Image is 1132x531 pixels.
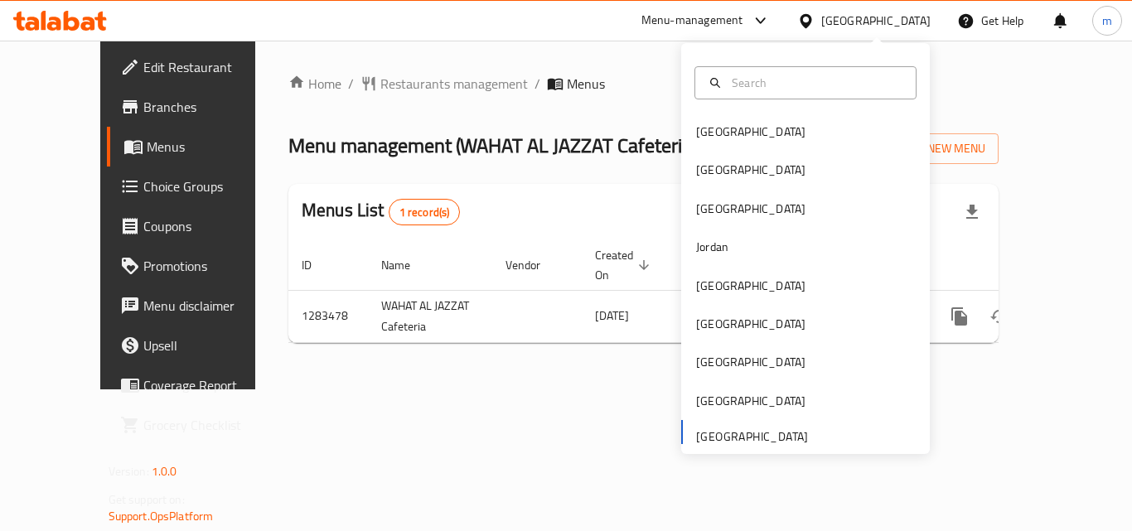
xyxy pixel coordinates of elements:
div: Menu-management [641,11,743,31]
span: Coupons [143,216,276,236]
h2: Menus List [302,198,460,225]
span: Name [381,255,432,275]
span: [DATE] [595,305,629,326]
td: 1283478 [288,290,368,342]
span: Grocery Checklist [143,415,276,435]
div: [GEOGRAPHIC_DATA] [696,353,805,371]
span: ID [302,255,333,275]
div: [GEOGRAPHIC_DATA] [821,12,931,30]
a: Coverage Report [107,365,289,405]
span: Menus [567,74,605,94]
a: Menus [107,127,289,167]
a: Upsell [107,326,289,365]
li: / [535,74,540,94]
nav: breadcrumb [288,74,999,94]
span: Choice Groups [143,176,276,196]
span: Menu management ( WAHAT AL JAZZAT Cafeteria ) [288,127,697,164]
span: Created On [595,245,655,285]
div: [GEOGRAPHIC_DATA] [696,315,805,333]
a: Home [288,74,341,94]
button: Add New Menu [870,133,999,164]
input: Search [725,74,906,92]
span: Coverage Report [143,375,276,395]
div: [GEOGRAPHIC_DATA] [696,277,805,295]
li: / [348,74,354,94]
a: Restaurants management [360,74,528,94]
a: Coupons [107,206,289,246]
span: Vendor [506,255,562,275]
a: Promotions [107,246,289,286]
a: Edit Restaurant [107,47,289,87]
span: Branches [143,97,276,117]
div: Jordan [696,238,728,256]
span: 1.0.0 [152,461,177,482]
span: Edit Restaurant [143,57,276,77]
span: Menus [147,137,276,157]
span: 1 record(s) [389,205,460,220]
div: Export file [952,192,992,232]
div: [GEOGRAPHIC_DATA] [696,123,805,141]
a: Choice Groups [107,167,289,206]
span: Promotions [143,256,276,276]
div: [GEOGRAPHIC_DATA] [696,392,805,410]
a: Support.OpsPlatform [109,505,214,527]
span: Add New Menu [883,138,985,159]
div: Total records count [389,199,461,225]
span: m [1102,12,1112,30]
a: Menu disclaimer [107,286,289,326]
div: [GEOGRAPHIC_DATA] [696,161,805,179]
span: Menu disclaimer [143,296,276,316]
span: Restaurants management [380,74,528,94]
span: Version: [109,461,149,482]
button: Change Status [980,297,1019,336]
span: Get support on: [109,489,185,510]
td: WAHAT AL JAZZAT Cafeteria [368,290,492,342]
a: Grocery Checklist [107,405,289,445]
button: more [940,297,980,336]
a: Branches [107,87,289,127]
div: [GEOGRAPHIC_DATA] [696,200,805,218]
span: Upsell [143,335,276,355]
